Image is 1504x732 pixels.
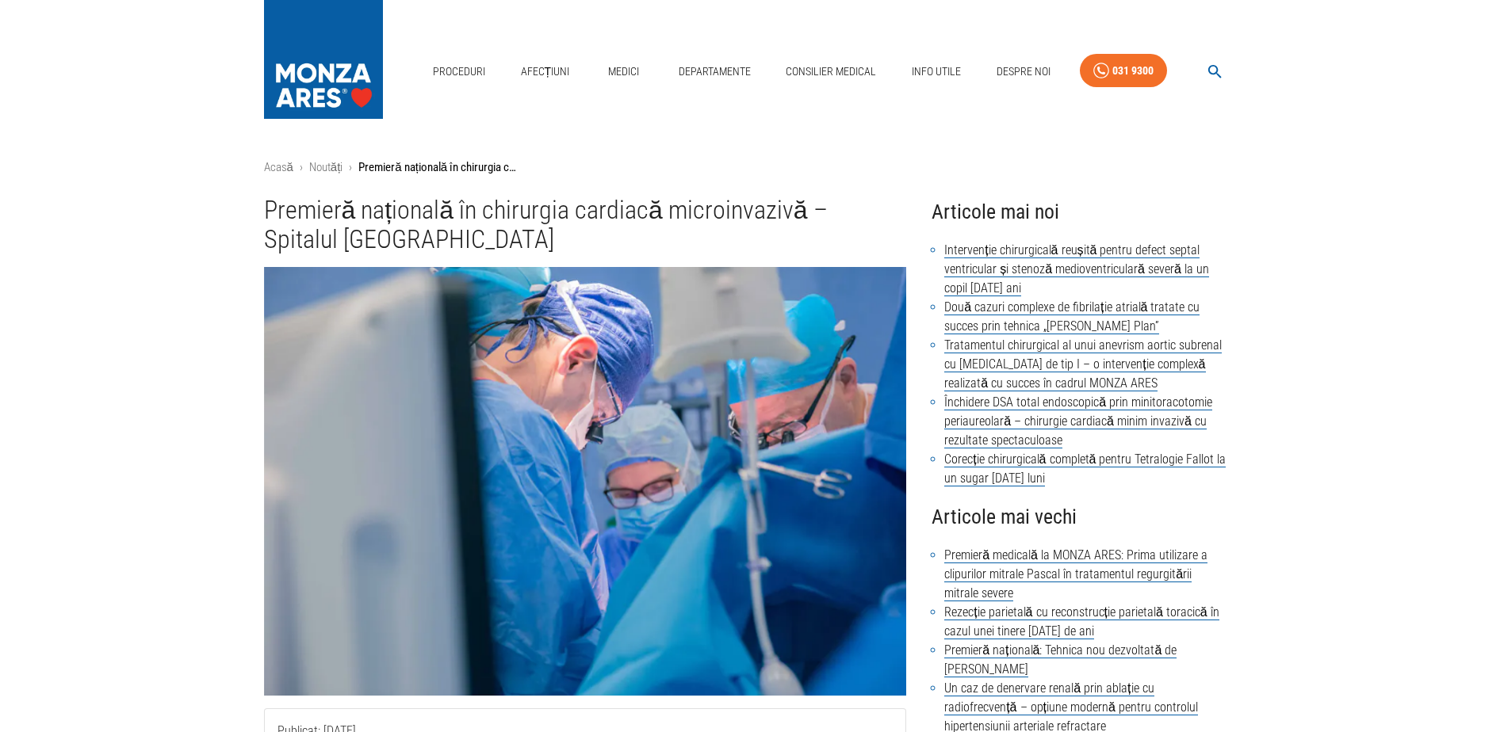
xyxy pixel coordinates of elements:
[944,604,1219,639] a: Rezecție parietală cu reconstrucție parietală toracică în cazul unei tinere [DATE] de ani
[264,267,907,695] img: Premieră națională în chirurgia cardiacă microinvazivă – Spitalul Monza
[264,196,907,255] h1: Premieră națională în chirurgia cardiacă microinvazivă – Spitalul [GEOGRAPHIC_DATA]
[944,242,1209,296] a: Intervenție chirurgicală reușită pentru defect septal ventricular și stenoză medioventriculară se...
[779,55,882,88] a: Consilier Medical
[932,196,1240,228] h4: Articole mai noi
[309,160,343,174] a: Noutăți
[515,55,576,88] a: Afecțiuni
[944,547,1207,601] a: Premieră medicală la MONZA ARES: Prima utilizare a clipurilor mitrale Pascal în tratamentul regur...
[1080,54,1167,88] a: 031 9300
[264,158,1241,177] nav: breadcrumb
[944,337,1222,391] a: Tratamentul chirurgical al unui anevrism aortic subrenal cu [MEDICAL_DATA] de tip I – o intervenț...
[349,158,352,177] li: ›
[264,160,293,174] a: Acasă
[300,158,303,177] li: ›
[944,299,1200,334] a: Două cazuri complexe de fibrilație atrială tratate cu succes prin tehnica „[PERSON_NAME] Plan”
[427,55,492,88] a: Proceduri
[944,452,1226,486] a: Corecție chirurgicală completă pentru Tetralogie Fallot la un sugar [DATE] luni
[944,395,1212,448] a: Închidere DSA total endoscopică prin minitoracotomie periaureolară – chirurgie cardiacă minim inv...
[672,55,757,88] a: Departamente
[1112,61,1154,81] div: 031 9300
[990,55,1057,88] a: Despre Noi
[932,501,1240,533] h4: Articole mai vechi
[599,55,649,88] a: Medici
[905,55,967,88] a: Info Utile
[358,158,517,177] p: Premieră națională în chirurgia cardiacă microinvazivă – Spitalul [GEOGRAPHIC_DATA]
[944,642,1177,677] a: Premieră națională: Tehnica nou dezvoltată de [PERSON_NAME]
